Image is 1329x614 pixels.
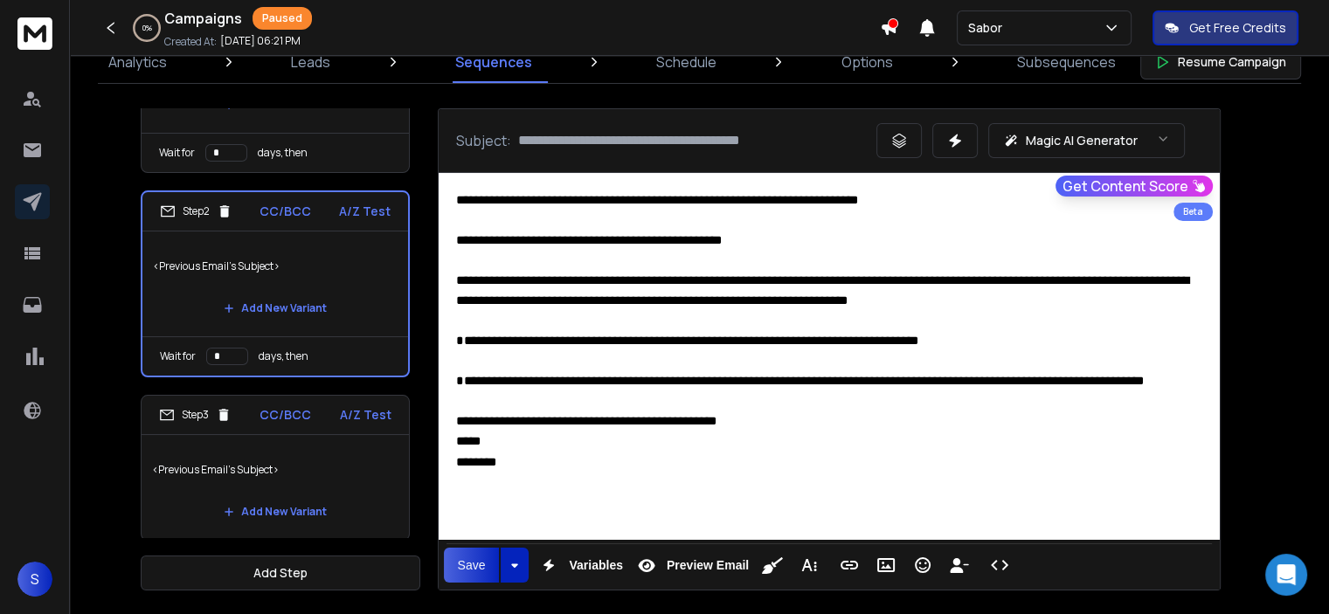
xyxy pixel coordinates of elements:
button: Magic AI Generator [988,123,1185,158]
a: Sequences [445,41,543,83]
p: Created At: [164,35,217,49]
p: CC/BCC [260,203,311,220]
button: Get Free Credits [1152,10,1298,45]
p: Analytics [108,52,167,72]
p: Sabor [968,19,1009,37]
p: Get Free Credits [1189,19,1286,37]
button: More Text [793,548,826,583]
li: Step2CC/BCCA/Z Test<Previous Email's Subject>Add New VariantWait fordays, then [141,190,410,377]
p: A/Z Test [340,406,391,424]
p: A/Z Test [339,203,391,220]
button: Insert Image (Ctrl+P) [869,548,903,583]
button: Resume Campaign [1140,45,1301,79]
div: Open Intercom Messenger [1265,554,1307,596]
a: Subsequences [1007,41,1126,83]
div: Step 2 [160,204,232,219]
button: Variables [532,548,626,583]
p: Options [841,52,893,72]
button: Add New Variant [210,494,341,529]
button: Save [444,548,500,583]
p: Subsequences [1017,52,1116,72]
button: Insert Unsubscribe Link [943,548,976,583]
button: S [17,562,52,597]
span: Preview Email [663,558,752,573]
button: Get Content Score [1056,176,1213,197]
p: Magic AI Generator [1026,132,1138,149]
span: Variables [565,558,626,573]
div: Paused [253,7,312,30]
p: <Previous Email's Subject> [152,445,398,494]
p: Wait for [159,146,195,160]
a: Schedule [646,41,727,83]
p: Subject: [456,130,511,151]
button: Insert Link (Ctrl+K) [833,548,866,583]
a: Leads [280,41,341,83]
p: [DATE] 06:21 PM [220,34,301,48]
p: CC/BCC [260,406,311,424]
a: Options [831,41,903,83]
div: Beta [1173,203,1213,221]
li: Step3CC/BCCA/Z Test<Previous Email's Subject>Add New Variant [141,395,410,541]
p: Schedule [656,52,716,72]
p: 0 % [142,23,152,33]
button: Clean HTML [756,548,789,583]
button: Emoticons [906,548,939,583]
p: Sequences [455,52,532,72]
h1: Campaigns [164,8,242,29]
div: Step 3 [159,407,232,423]
button: Code View [983,548,1016,583]
button: Preview Email [630,548,752,583]
p: <Previous Email's Subject> [153,242,398,291]
p: Leads [291,52,330,72]
button: Add Step [141,555,420,590]
a: Analytics [98,41,177,83]
p: Wait for [160,349,196,363]
p: days, then [259,349,308,363]
p: days, then [258,146,308,160]
button: Add New Variant [210,291,341,326]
